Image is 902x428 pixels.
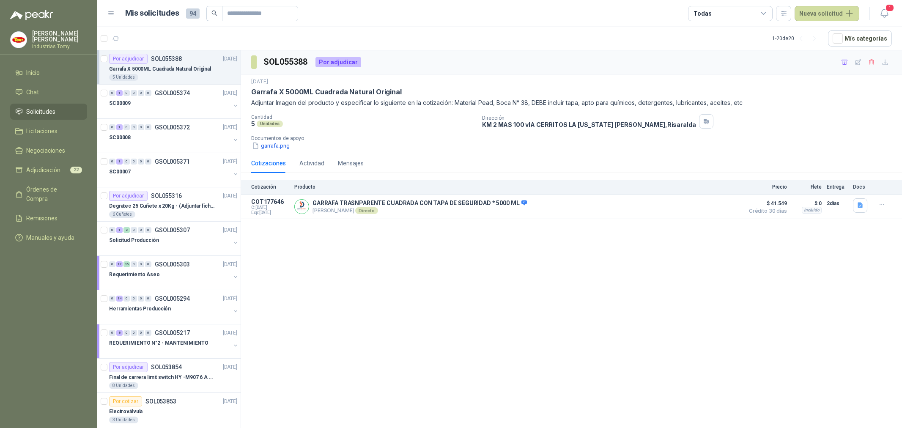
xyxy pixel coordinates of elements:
p: 2 días [827,198,848,209]
div: Por adjudicar [315,57,361,67]
div: 0 [109,296,115,302]
p: [DATE] [223,261,237,269]
p: Documentos de apoyo [251,135,899,141]
p: GSOL005374 [155,90,190,96]
div: 1 [116,124,123,130]
span: Chat [26,88,39,97]
a: Inicio [10,65,87,81]
div: 1 [116,227,123,233]
div: 1 [116,90,123,96]
div: 0 [123,330,130,336]
div: 3 Unidades [109,417,138,423]
p: Garrafa X 5000ML Cuadrada Natural Original [251,88,401,96]
span: Exp: [DATE] [251,210,289,215]
p: Cotización [251,184,289,190]
p: $ 0 [792,198,822,209]
div: 0 [145,124,151,130]
p: SOL055388 [151,56,182,62]
p: Final de carrera limit switch HY -M907 6 A - 250 V a.c [109,373,214,381]
span: search [211,10,217,16]
span: Inicio [26,68,40,77]
div: Por adjudicar [109,362,148,372]
a: Por adjudicarSOL055316[DATE] Degratec 25 Cuñete x 20Kg - (Adjuntar ficha técnica)6 Cuñetes [97,187,241,222]
p: [PERSON_NAME] [313,207,527,214]
h3: SOL055388 [263,55,309,69]
span: Solicitudes [26,107,55,116]
span: Crédito 30 días [745,209,787,214]
div: 0 [131,159,137,165]
div: 17 [116,261,123,267]
div: 0 [131,330,137,336]
div: Directo [355,207,378,214]
p: [DATE] [223,398,237,406]
p: [DATE] [223,123,237,132]
div: 0 [131,124,137,130]
div: 0 [131,90,137,96]
div: 0 [123,296,130,302]
p: [DATE] [223,363,237,371]
div: 0 [123,124,130,130]
p: SC00009 [109,99,131,107]
div: 0 [145,296,151,302]
span: Manuales y ayuda [26,233,74,242]
div: 0 [123,159,130,165]
a: Órdenes de Compra [10,181,87,207]
span: Licitaciones [26,126,58,136]
p: Garrafa X 5000ML Cuadrada Natural Original [109,65,211,73]
a: 0 17 36 0 0 0 GSOL005303[DATE] Requerimiento Aseo [109,259,239,286]
div: 0 [138,261,144,267]
span: Adjudicación [26,165,60,175]
button: garrafa.png [251,141,291,150]
p: SC00007 [109,168,131,176]
button: Mís categorías [828,30,892,47]
a: 0 14 0 0 0 0 GSOL005294[DATE] Herramientas Producción [109,294,239,321]
img: Company Logo [295,200,309,214]
p: [DATE] [223,158,237,166]
a: Adjudicación22 [10,162,87,178]
p: GSOL005372 [155,124,190,130]
a: Solicitudes [10,104,87,120]
p: Entrega [827,184,848,190]
div: Unidades [257,121,283,127]
span: Negociaciones [26,146,65,155]
div: 8 [116,330,123,336]
p: Docs [853,184,870,190]
p: SOL053853 [145,398,176,404]
div: 0 [145,159,151,165]
p: [DATE] [223,55,237,63]
a: Por adjudicarSOL055388[DATE] Garrafa X 5000ML Cuadrada Natural Original5 Unidades [97,50,241,85]
div: Por adjudicar [109,191,148,201]
p: [DATE] [251,78,268,86]
div: 36 [123,261,130,267]
div: Incluido [802,207,822,214]
p: Producto [294,184,740,190]
p: SOL053854 [151,364,182,370]
p: SOL055316 [151,193,182,199]
div: 5 Unidades [109,74,138,81]
div: 14 [116,296,123,302]
div: Cotizaciones [251,159,286,168]
div: 0 [123,90,130,96]
span: Órdenes de Compra [26,185,79,203]
p: Herramientas Producción [109,305,171,313]
p: Dirección [482,115,696,121]
a: Negociaciones [10,143,87,159]
a: Chat [10,84,87,100]
div: 1 [116,159,123,165]
div: 0 [131,227,137,233]
a: Licitaciones [10,123,87,139]
p: GSOL005371 [155,159,190,165]
p: GARRAFA TRASNPARENTE CUADRADA CON TAPA DE SEGURIDAD * 5000 ML [313,200,527,207]
div: 0 [138,90,144,96]
div: 0 [138,124,144,130]
p: GSOL005303 [155,261,190,267]
div: 6 Cuñetes [109,211,135,218]
a: 0 1 2 0 0 0 GSOL005307[DATE] Solicitud Producción [109,225,239,252]
p: 5 [251,120,255,127]
a: 0 8 0 0 0 0 GSOL005217[DATE] REQUERIMIENTO N°2 - MANTENIMIENTO [109,328,239,355]
div: 8 Unidades [109,382,138,389]
p: Electroválvula [109,408,143,416]
span: 22 [70,167,82,173]
p: Industrias Tomy [32,44,87,49]
div: Por adjudicar [109,54,148,64]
